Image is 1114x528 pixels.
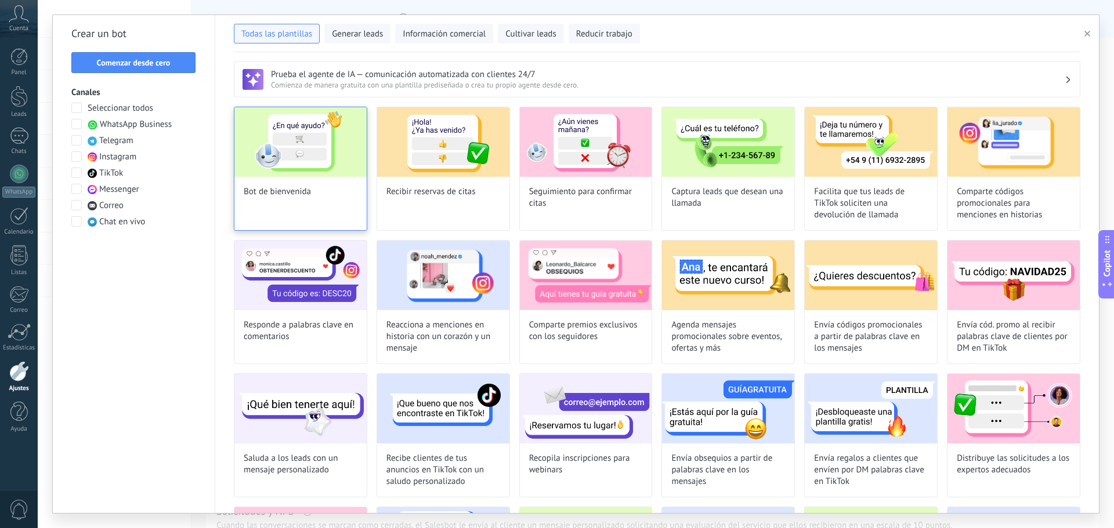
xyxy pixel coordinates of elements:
img: Seguimiento para confirmar citas [520,107,652,177]
span: Información comercial [403,28,486,40]
span: Recopila inscripciones para webinars [529,453,643,476]
div: Ayuda [2,425,36,433]
img: Envía códigos promocionales a partir de palabras clave en los mensajes [805,241,937,310]
div: WhatsApp [2,187,35,198]
span: Correo [99,200,124,212]
button: Reducir trabajo [569,24,640,43]
span: Captura leads que desean una llamada [671,186,785,209]
button: Cultivar leads [498,24,563,43]
span: Todas las plantillas [241,28,312,40]
div: Ajustes [2,385,36,392]
span: TikTok [99,167,123,179]
span: Comenzar desde cero [97,59,171,67]
span: Recibe clientes de tus anuncios en TikTok con un saludo personalizado [386,453,500,487]
span: Saluda a los leads con un mensaje personalizado [244,453,357,476]
img: Comparte códigos promocionales para menciones en historias [947,107,1080,177]
span: Copilot [1101,250,1113,276]
span: Responde a palabras clave en comentarios [244,319,357,343]
img: Recibe clientes de tus anuncios en TikTok con un saludo personalizado [377,374,509,443]
span: Envía obsequios a partir de palabras clave en los mensajes [671,453,785,487]
span: Bot de bienvenida [244,186,311,198]
span: Reacciona a menciones en historia con un corazón y un mensaje [386,319,500,354]
span: Recibir reservas de citas [386,186,476,198]
img: Comparte premios exclusivos con los seguidores [520,241,652,310]
span: Comparte códigos promocionales para menciones en historias [957,186,1070,221]
span: Distribuye las solicitudes a los expertos adecuados [957,453,1070,476]
h3: Canales [71,87,196,98]
span: Cuenta [9,25,28,32]
span: Chat en vivo [99,216,145,228]
span: Envía códigos promocionales a partir de palabras clave en los mensajes [814,319,928,354]
div: Panel [2,69,36,77]
img: Bot de bienvenida [234,107,367,177]
span: Reducir trabajo [576,28,632,40]
span: Envía cód. promo al recibir palabras clave de clientes por DM en TikTok [957,319,1070,354]
span: Envía regalos a clientes que envíen por DM palabras clave en TikTok [814,453,928,487]
span: Messenger [99,184,139,195]
img: Responde a palabras clave en comentarios [234,241,367,310]
span: Cultivar leads [505,28,556,40]
div: Chats [2,148,36,155]
img: Saluda a los leads con un mensaje personalizado [234,374,367,443]
div: Calendario [2,228,36,236]
span: Telegram [99,135,133,147]
img: Envía cód. promo al recibir palabras clave de clientes por DM en TikTok [947,241,1080,310]
img: Envía regalos a clientes que envíen por DM palabras clave en TikTok [805,374,937,443]
img: Reacciona a menciones en historia con un corazón y un mensaje [377,241,509,310]
img: Facilita que tus leads de TikTok soliciten una devolución de llamada [805,107,937,177]
span: Seguimiento para confirmar citas [529,186,643,209]
span: Agenda mensajes promocionales sobre eventos, ofertas y más [671,319,785,354]
div: Listas [2,269,36,276]
img: Distribuye las solicitudes a los expertos adecuados [947,374,1080,443]
span: Seleccionar todos [88,103,153,114]
span: Instagram [99,151,136,163]
span: Comparte premios exclusivos con los seguidores [529,319,643,343]
h2: Crear un bot [71,24,196,43]
div: Leads [2,111,36,118]
span: Facilita que tus leads de TikTok soliciten una devolución de llamada [814,186,928,221]
img: Recibir reservas de citas [377,107,509,177]
button: Generar leads [324,24,390,43]
span: WhatsApp Business [100,119,172,130]
button: Todas las plantillas [234,24,320,43]
div: Correo [2,307,36,314]
button: Comenzar desde cero [71,52,196,73]
span: Comienza de manera gratuita con una plantilla prediseñada o crea tu propio agente desde cero. [271,80,1065,90]
button: Información comercial [395,24,493,43]
img: Captura leads que desean una llamada [662,107,794,177]
span: Generar leads [332,28,383,40]
img: Agenda mensajes promocionales sobre eventos, ofertas y más [662,241,794,310]
div: Estadísticas [2,344,36,352]
img: Recopila inscripciones para webinars [520,374,652,443]
img: Envía obsequios a partir de palabras clave en los mensajes [662,374,794,443]
h3: Prueba el agente de IA — comunicación automatizada con clientes 24/7 [271,69,1065,80]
